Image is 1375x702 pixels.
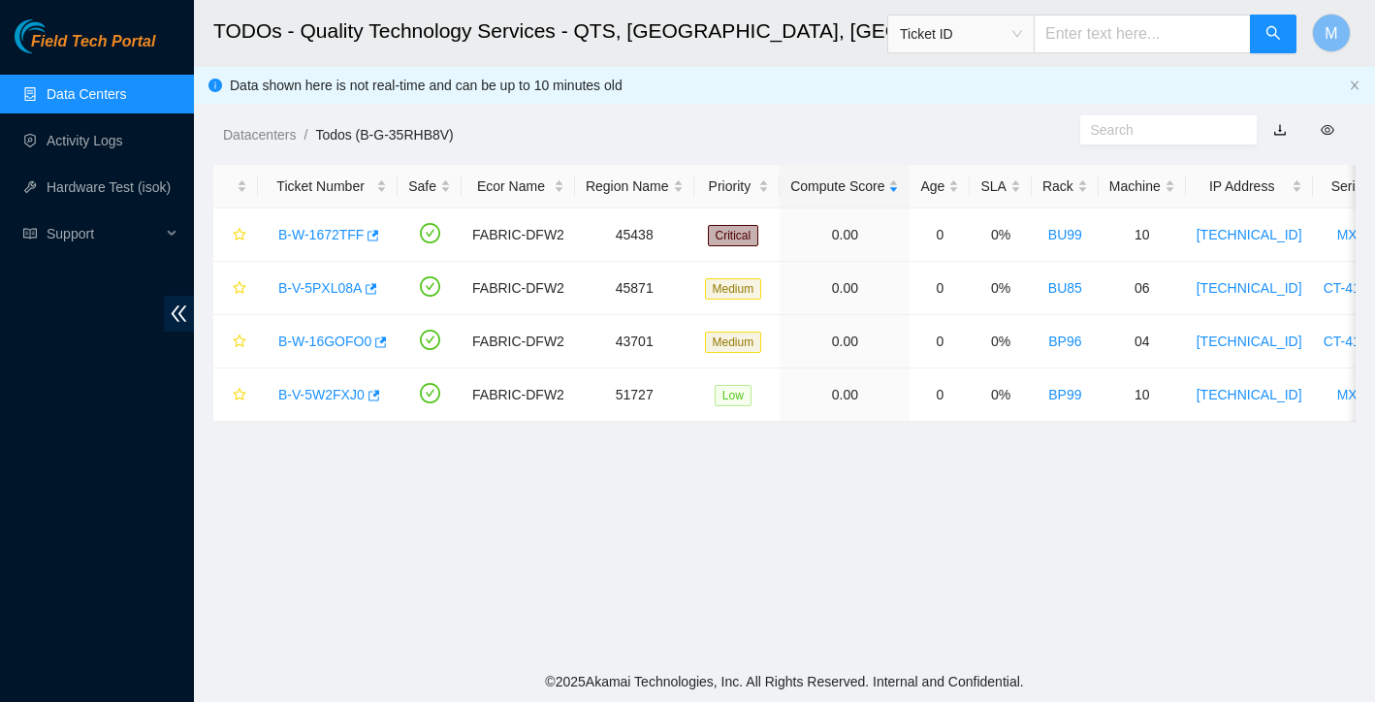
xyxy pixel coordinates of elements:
td: 43701 [575,315,694,368]
td: 10 [1099,368,1186,422]
td: 0 [910,262,970,315]
span: Medium [705,332,762,353]
span: Ticket ID [900,19,1022,48]
td: 0.00 [780,368,910,422]
span: / [304,127,307,143]
span: read [23,227,37,240]
button: download [1259,114,1301,145]
button: search [1250,15,1296,53]
td: 0 [910,315,970,368]
span: check-circle [420,223,440,243]
a: B-W-16GOFO0 [278,334,371,349]
button: star [224,219,247,250]
a: BU85 [1048,280,1082,296]
a: Hardware Test (isok) [47,179,171,195]
span: search [1265,25,1281,44]
a: Activity Logs [47,133,123,148]
a: BP96 [1048,334,1081,349]
a: [TECHNICAL_ID] [1197,280,1302,296]
span: Critical [708,225,759,246]
a: [TECHNICAL_ID] [1197,387,1302,402]
button: star [224,379,247,410]
td: 0% [970,315,1031,368]
td: 0% [970,208,1031,262]
span: star [233,228,246,243]
span: star [233,388,246,403]
span: eye [1321,123,1334,137]
a: Todos (B-G-35RHB8V) [315,127,453,143]
td: 04 [1099,315,1186,368]
td: 0% [970,368,1031,422]
button: M [1312,14,1351,52]
span: Low [715,385,751,406]
a: BP99 [1048,387,1081,402]
td: 0 [910,208,970,262]
td: FABRIC-DFW2 [462,315,575,368]
a: B-W-1672TFF [278,227,364,242]
a: Data Centers [47,86,126,102]
td: 0% [970,262,1031,315]
span: M [1325,21,1337,46]
a: BU99 [1048,227,1082,242]
a: [TECHNICAL_ID] [1197,227,1302,242]
a: download [1273,122,1287,138]
input: Search [1091,119,1231,141]
button: star [224,326,247,357]
span: check-circle [420,276,440,297]
td: FABRIC-DFW2 [462,368,575,422]
td: 10 [1099,208,1186,262]
a: [TECHNICAL_ID] [1197,334,1302,349]
span: check-circle [420,383,440,403]
td: 51727 [575,368,694,422]
td: 0.00 [780,315,910,368]
td: FABRIC-DFW2 [462,262,575,315]
span: check-circle [420,330,440,350]
span: close [1349,80,1360,91]
td: 06 [1099,262,1186,315]
span: Medium [705,278,762,300]
td: 45438 [575,208,694,262]
td: 45871 [575,262,694,315]
a: Akamai TechnologiesField Tech Portal [15,35,155,60]
td: FABRIC-DFW2 [462,208,575,262]
span: star [233,281,246,297]
span: star [233,335,246,350]
span: Field Tech Portal [31,33,155,51]
td: 0 [910,368,970,422]
img: Akamai Technologies [15,19,98,53]
button: close [1349,80,1360,92]
a: B-V-5W2FXJ0 [278,387,365,402]
footer: © 2025 Akamai Technologies, Inc. All Rights Reserved. Internal and Confidential. [194,661,1375,702]
input: Enter text here... [1034,15,1251,53]
button: star [224,272,247,303]
td: 0.00 [780,262,910,315]
span: double-left [164,296,194,332]
a: B-V-5PXL08A [278,280,362,296]
a: Datacenters [223,127,296,143]
td: 0.00 [780,208,910,262]
span: Support [47,214,161,253]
